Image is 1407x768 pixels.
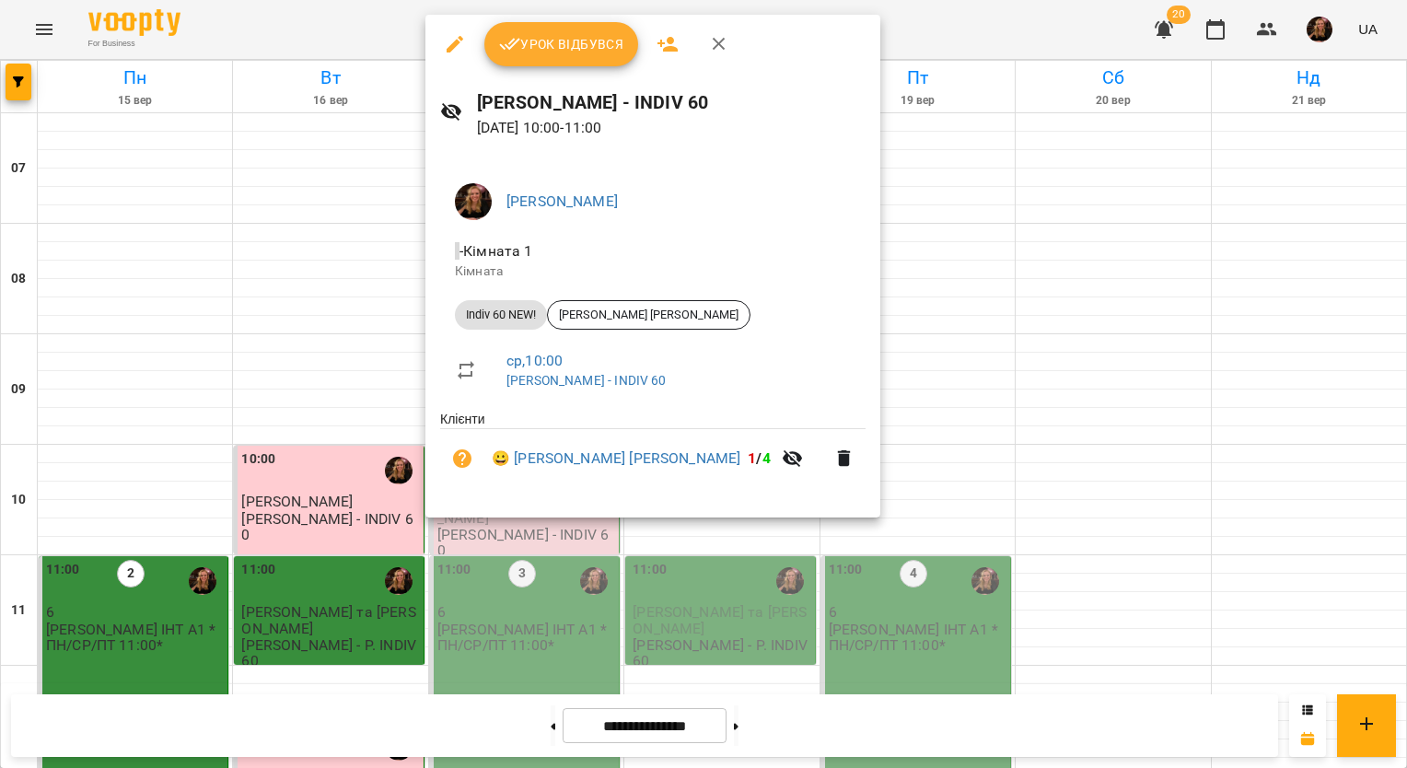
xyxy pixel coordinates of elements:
span: Indiv 60 NEW! [455,307,547,323]
a: [PERSON_NAME] - INDIV 60 [506,373,667,388]
p: Кімната [455,262,851,281]
button: Урок відбувся [484,22,639,66]
span: 1 [748,449,756,467]
span: [PERSON_NAME] [PERSON_NAME] [548,307,750,323]
a: ср , 10:00 [506,352,563,369]
h6: [PERSON_NAME] - INDIV 60 [477,88,866,117]
span: - Кімната 1 [455,242,537,260]
div: [PERSON_NAME] [PERSON_NAME] [547,300,750,330]
p: [DATE] 10:00 - 11:00 [477,117,866,139]
span: 4 [762,449,771,467]
ul: Клієнти [440,410,866,495]
img: 019b2ef03b19e642901f9fba5a5c5a68.jpg [455,183,492,220]
span: Урок відбувся [499,33,624,55]
a: [PERSON_NAME] [506,192,618,210]
b: / [748,449,770,467]
a: 😀 [PERSON_NAME] [PERSON_NAME] [492,448,740,470]
button: Візит ще не сплачено. Додати оплату? [440,436,484,481]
